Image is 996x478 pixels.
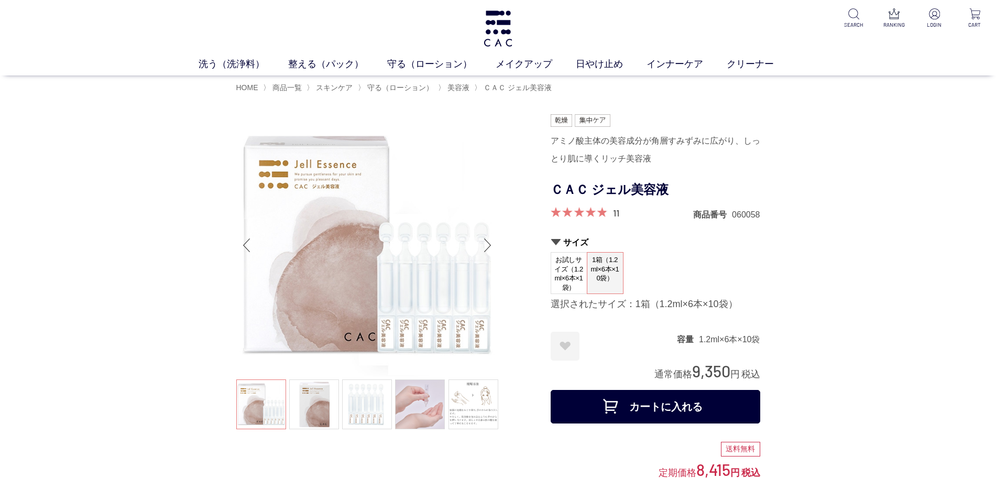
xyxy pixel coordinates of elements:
[367,83,433,92] span: 守る（ローション）
[693,209,732,220] dt: 商品番号
[730,369,740,379] span: 円
[727,57,797,71] a: クリーナー
[236,114,498,376] img: ＣＡＣ ジェル美容液 1箱（1.2ml×6本×10袋）
[551,390,760,423] button: カートに入れる
[307,83,355,93] li: 〉
[732,209,760,220] dd: 060058
[445,83,469,92] a: 美容液
[962,21,988,29] p: CART
[575,114,610,127] img: 集中ケア
[484,83,552,92] span: ＣＡＣ ジェル美容液
[236,83,258,92] a: HOME
[613,207,619,219] a: 11
[288,57,387,71] a: 整える（パック）
[551,253,587,295] span: お試しサイズ（1.2ml×6本×1袋）
[496,57,576,71] a: メイクアップ
[474,83,554,93] li: 〉
[316,83,353,92] span: スキンケア
[314,83,353,92] a: スキンケア
[272,83,302,92] span: 商品一覧
[551,298,760,311] div: 選択されたサイズ：1箱（1.2ml×6本×10袋）
[477,224,498,266] div: Next slide
[659,466,696,478] span: 定期価格
[741,468,760,478] span: 税込
[551,132,760,168] div: アミノ酸主体の美容成分が角層すみずみに広がり、しっとり肌に導くリッチ美容液
[270,83,302,92] a: 商品一覧
[447,83,469,92] span: 美容液
[677,334,699,345] dt: 容量
[881,8,907,29] a: RANKING
[236,224,257,266] div: Previous slide
[881,21,907,29] p: RANKING
[365,83,433,92] a: 守る（ローション）
[551,114,573,127] img: 乾燥
[692,361,730,381] span: 9,350
[387,57,496,71] a: 守る（ローション）
[358,83,436,93] li: 〉
[841,8,867,29] a: SEARCH
[922,21,947,29] p: LOGIN
[551,332,579,361] a: お気に入りに登録する
[263,83,304,93] li: 〉
[551,178,760,202] h1: ＣＡＣ ジェル美容液
[962,8,988,29] a: CART
[199,57,288,71] a: 洗う（洗浄料）
[587,253,623,286] span: 1箱（1.2ml×6本×10袋）
[438,83,472,93] li: 〉
[721,442,760,457] div: 送料無料
[481,83,552,92] a: ＣＡＣ ジェル美容液
[699,334,760,345] dd: 1.2ml×6本×10袋
[576,57,647,71] a: 日やけ止め
[922,8,947,29] a: LOGIN
[551,237,760,248] h2: サイズ
[647,57,727,71] a: インナーケア
[654,369,692,379] span: 通常価格
[841,21,867,29] p: SEARCH
[741,369,760,379] span: 税込
[482,10,514,47] img: logo
[730,468,740,478] span: 円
